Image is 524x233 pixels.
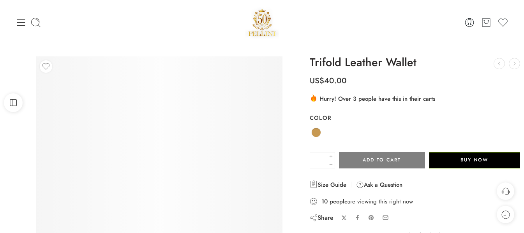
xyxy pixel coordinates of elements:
[310,94,520,103] div: Hurry! Over 3 people have this in their carts
[310,75,324,86] span: US$
[310,75,347,86] bdi: 40.00
[341,215,347,221] a: Share on X
[498,17,508,28] a: Wishlist
[429,152,520,168] button: Buy Now
[339,152,425,168] button: Add to cart
[310,180,346,189] a: Size Guide
[310,214,333,222] div: Share
[368,215,374,221] a: Pin on Pinterest
[321,198,328,205] strong: 10
[356,180,402,189] a: Ask a Question
[330,198,348,205] strong: people
[464,17,475,28] a: Login / Register
[245,6,279,39] a: Pellini -
[245,6,279,39] img: Pellini
[310,114,520,122] label: Color
[310,197,520,206] div: are viewing this right now
[382,214,389,221] a: Email to your friends
[481,17,492,28] a: Cart
[310,56,520,69] h1: Trifold Leather Wallet
[355,215,360,221] a: Share on Facebook
[310,152,327,168] input: Product quantity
